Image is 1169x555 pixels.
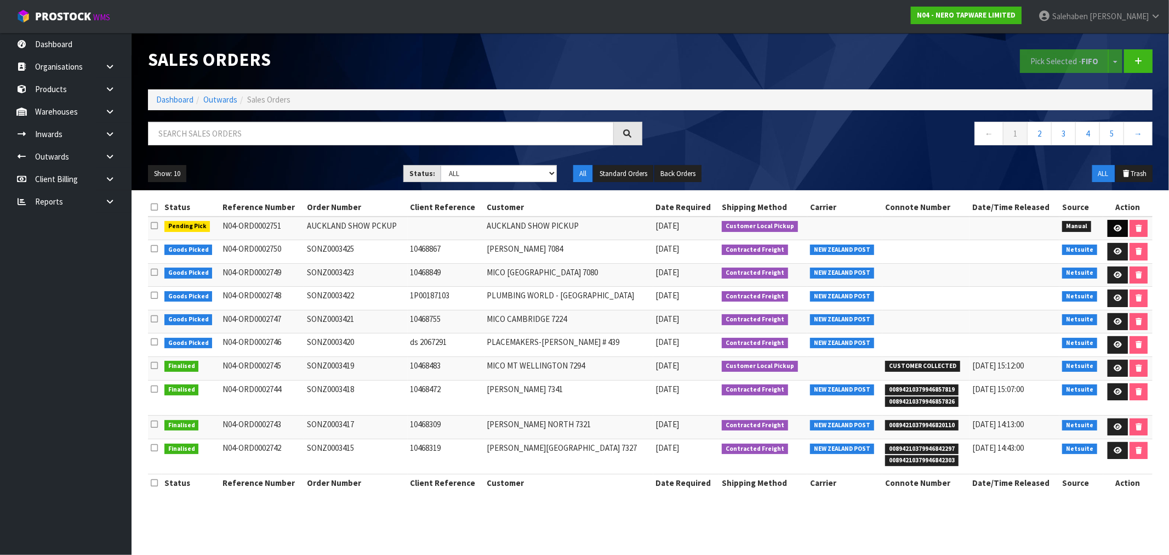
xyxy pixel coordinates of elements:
[722,291,788,302] span: Contracted Freight
[164,338,213,349] span: Goods Picked
[1090,11,1149,21] span: [PERSON_NAME]
[408,380,484,415] td: 10468472
[810,384,874,395] span: NEW ZEALAND POST
[911,7,1022,24] a: N04 - NERO TAPWARE LIMITED
[882,474,970,492] th: Connote Number
[484,199,653,216] th: Customer
[1092,165,1115,183] button: ALL
[722,420,788,431] span: Contracted Freight
[807,474,882,492] th: Carrier
[885,397,959,407] span: 00894210379946857826
[164,420,199,431] span: Finalised
[16,9,30,23] img: cube-alt.png
[722,384,788,395] span: Contracted Freight
[1062,314,1097,325] span: Netsuite
[1116,165,1153,183] button: Trash
[1062,268,1097,279] span: Netsuite
[408,333,484,357] td: ds 2067291
[304,474,408,492] th: Order Number
[885,420,959,431] span: 00894210379946820110
[1062,221,1091,232] span: Manual
[656,267,680,277] span: [DATE]
[156,94,193,105] a: Dashboard
[408,263,484,287] td: 10468849
[1027,122,1052,145] a: 2
[807,199,882,216] th: Carrier
[35,9,91,24] span: ProStock
[1081,56,1098,66] strong: FIFO
[719,199,807,216] th: Shipping Method
[885,455,959,466] span: 00894210379946842303
[164,245,213,256] span: Goods Picked
[656,220,680,231] span: [DATE]
[1020,49,1109,73] button: Pick Selected -FIFO
[408,356,484,380] td: 10468483
[656,419,680,429] span: [DATE]
[970,199,1059,216] th: Date/Time Released
[719,474,807,492] th: Shipping Method
[970,474,1059,492] th: Date/Time Released
[484,287,653,310] td: PLUMBING WORLD - [GEOGRAPHIC_DATA]
[1059,474,1103,492] th: Source
[1062,384,1097,395] span: Netsuite
[656,384,680,394] span: [DATE]
[810,338,874,349] span: NEW ZEALAND POST
[722,361,798,372] span: Customer Local Pickup
[1062,291,1097,302] span: Netsuite
[885,361,960,372] span: CUSTOMER COLLECTED
[304,439,408,474] td: SONZ0003415
[594,165,653,183] button: Standard Orders
[409,169,435,178] strong: Status:
[1075,122,1100,145] a: 4
[408,439,484,474] td: 10468319
[148,49,642,70] h1: Sales Orders
[1062,338,1097,349] span: Netsuite
[220,415,304,439] td: N04-ORD0002743
[1051,122,1076,145] a: 3
[656,314,680,324] span: [DATE]
[656,360,680,371] span: [DATE]
[220,310,304,333] td: N04-ORD0002747
[304,415,408,439] td: SONZ0003417
[220,356,304,380] td: N04-ORD0002745
[148,122,614,145] input: Search sales orders
[162,474,220,492] th: Status
[220,380,304,415] td: N04-ORD0002744
[1103,474,1153,492] th: Action
[484,415,653,439] td: [PERSON_NAME] NORTH 7321
[1062,420,1097,431] span: Netsuite
[408,199,484,216] th: Client Reference
[220,474,304,492] th: Reference Number
[1062,245,1097,256] span: Netsuite
[885,444,959,455] span: 00894210379946842297
[220,333,304,357] td: N04-ORD0002746
[408,415,484,439] td: 10468309
[408,310,484,333] td: 10468755
[1062,444,1097,455] span: Netsuite
[484,474,653,492] th: Customer
[304,380,408,415] td: SONZ0003418
[885,384,959,395] span: 00894210379946857819
[974,122,1003,145] a: ←
[304,263,408,287] td: SONZ0003423
[654,165,702,183] button: Back Orders
[220,217,304,240] td: N04-ORD0002751
[164,314,213,325] span: Goods Picked
[573,165,592,183] button: All
[484,439,653,474] td: [PERSON_NAME][GEOGRAPHIC_DATA] 7327
[164,291,213,302] span: Goods Picked
[164,361,199,372] span: Finalised
[164,384,199,395] span: Finalised
[972,419,1024,429] span: [DATE] 14:13:00
[148,165,186,183] button: Show: 10
[1103,199,1153,216] th: Action
[304,217,408,240] td: AUCKLAND SHOW PCKUP
[247,94,290,105] span: Sales Orders
[917,10,1016,20] strong: N04 - NERO TAPWARE LIMITED
[408,474,484,492] th: Client Reference
[304,356,408,380] td: SONZ0003419
[1099,122,1124,145] a: 5
[882,199,970,216] th: Connote Number
[972,360,1024,371] span: [DATE] 15:12:00
[656,290,680,301] span: [DATE]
